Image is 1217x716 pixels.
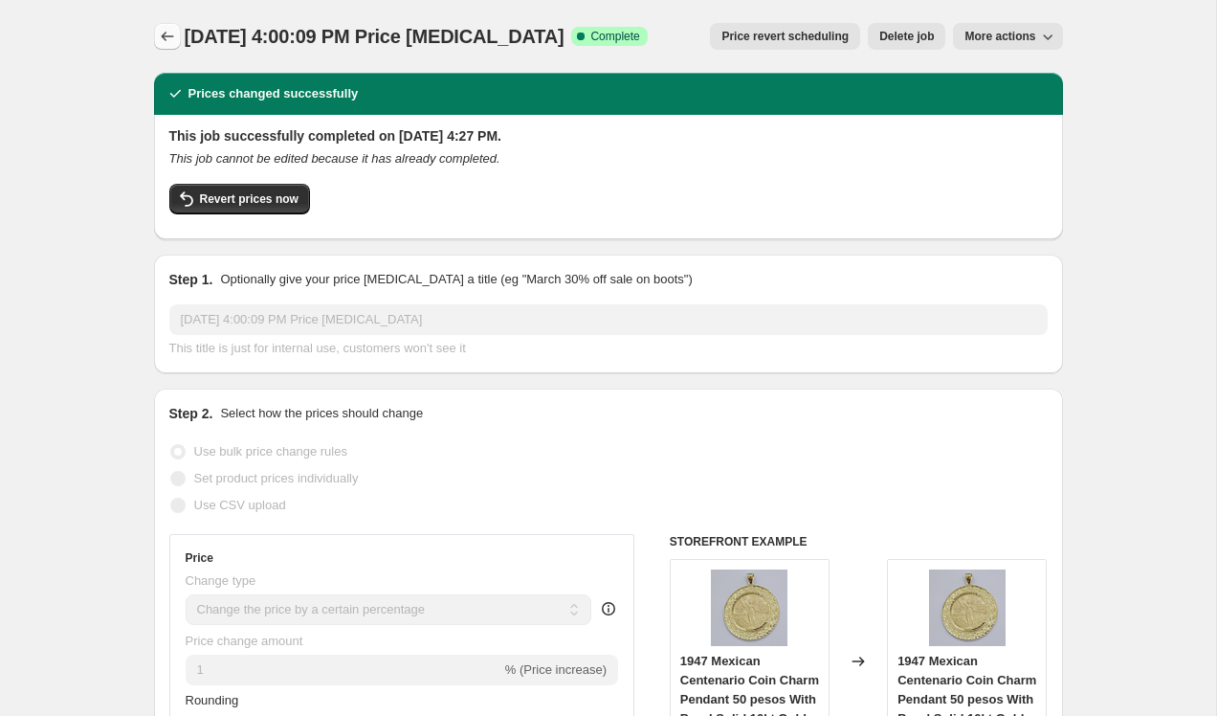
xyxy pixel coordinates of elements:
button: Revert prices now [169,184,310,214]
input: -15 [186,655,501,685]
h6: STOREFRONT EXAMPLE [670,534,1048,549]
span: Use CSV upload [194,498,286,512]
span: Price change amount [186,634,303,648]
span: [DATE] 4:00:09 PM Price [MEDICAL_DATA] [185,26,564,47]
span: Price revert scheduling [721,29,849,44]
h2: Step 1. [169,270,213,289]
i: This job cannot be edited because it has already completed. [169,151,500,166]
h2: Step 2. [169,404,213,423]
button: Price revert scheduling [710,23,860,50]
img: 57_492b2ba9-02bf-4a2f-af0e-7c5012455d4a_80x.png [711,570,787,646]
div: help [599,599,618,618]
span: More actions [964,29,1035,44]
span: Delete job [879,29,934,44]
input: 30% off holiday sale [169,304,1048,335]
span: Complete [590,29,639,44]
h3: Price [186,550,213,566]
p: Optionally give your price [MEDICAL_DATA] a title (eg "March 30% off sale on boots") [220,270,692,289]
span: Set product prices individually [194,471,359,485]
button: Delete job [868,23,945,50]
h2: This job successfully completed on [DATE] 4:27 PM. [169,126,1048,145]
span: Use bulk price change rules [194,444,347,459]
button: More actions [953,23,1062,50]
span: Rounding [186,693,239,707]
h2: Prices changed successfully [188,84,359,103]
button: Price change jobs [154,23,181,50]
span: Revert prices now [200,191,299,207]
span: % (Price increase) [505,662,607,677]
img: 57_492b2ba9-02bf-4a2f-af0e-7c5012455d4a_80x.png [929,570,1006,646]
p: Select how the prices should change [220,404,423,423]
span: Change type [186,573,256,588]
span: This title is just for internal use, customers won't see it [169,341,466,355]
